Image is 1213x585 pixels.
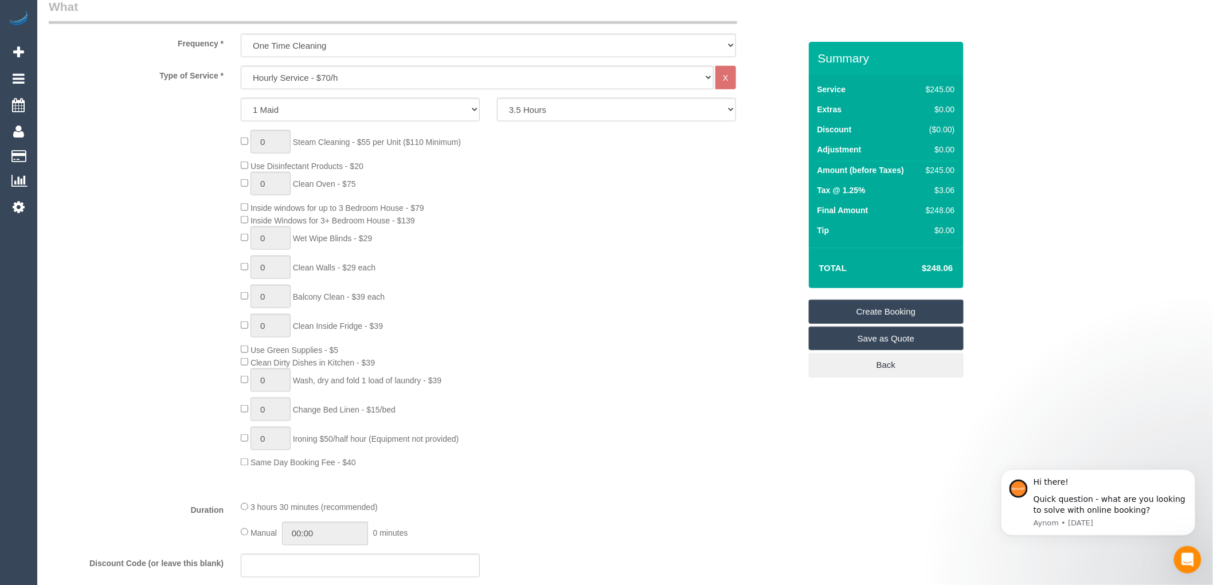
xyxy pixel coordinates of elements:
[293,179,356,189] span: Clean Oven - $75
[921,164,954,176] div: $245.00
[373,528,408,537] span: 0 minutes
[293,263,375,272] span: Clean Walls - $29 each
[817,184,866,196] label: Tax @ 1.25%
[817,144,862,155] label: Adjustment
[251,528,277,537] span: Manual
[817,205,868,216] label: Final Amount
[817,225,829,236] label: Tip
[809,300,964,324] a: Create Booking
[40,501,232,516] label: Duration
[809,327,964,351] a: Save as Quote
[809,353,964,377] a: Back
[251,216,415,225] span: Inside Windows for 3+ Bedroom House - $139
[251,358,375,367] span: Clean Dirty Dishes in Kitchen - $39
[7,11,30,28] img: Automaid Logo
[984,452,1213,554] iframe: Intercom notifications message
[251,203,424,213] span: Inside windows for up to 3 Bedroom House - $79
[817,164,904,176] label: Amount (before Taxes)
[251,458,356,468] span: Same Day Booking Fee - $40
[818,52,958,65] h3: Summary
[921,205,954,216] div: $248.06
[1174,546,1202,574] iframe: Intercom live chat
[817,124,852,135] label: Discount
[921,225,954,236] div: $0.00
[817,84,846,95] label: Service
[293,434,459,443] span: Ironing $50/half hour (Equipment not provided)
[921,84,954,95] div: $245.00
[921,104,954,115] div: $0.00
[921,124,954,135] div: ($0.00)
[293,292,385,301] span: Balcony Clean - $39 each
[251,162,363,171] span: Use Disinfectant Products - $20
[251,503,378,512] span: 3 hours 30 minutes (recommended)
[251,345,338,355] span: Use Green Supplies - $5
[40,66,232,81] label: Type of Service *
[293,321,383,331] span: Clean Inside Fridge - $39
[293,138,461,147] span: Steam Cleaning - $55 per Unit ($110 Minimum)
[921,144,954,155] div: $0.00
[40,554,232,570] label: Discount Code (or leave this blank)
[887,264,953,273] h4: $248.06
[293,234,372,243] span: Wet Wipe Blinds - $29
[40,34,232,49] label: Frequency *
[819,263,847,273] strong: Total
[817,104,842,115] label: Extras
[921,184,954,196] div: $3.06
[293,405,396,414] span: Change Bed Linen - $15/bed
[293,376,441,385] span: Wash, dry and fold 1 load of laundry - $39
